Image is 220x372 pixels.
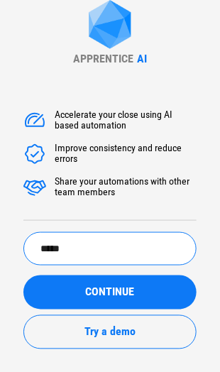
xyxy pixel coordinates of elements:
[23,109,46,132] img: Accelerate
[73,52,133,65] div: APPRENTICE
[84,327,136,338] span: Try a demo
[23,143,46,165] img: Accelerate
[23,315,197,349] button: Try a demo
[55,109,197,132] div: Accelerate your close using AI based automation
[55,143,197,165] div: Improve consistency and reduce errors
[86,287,135,298] span: CONTINUE
[137,52,147,65] div: AI
[23,176,46,199] img: Accelerate
[23,275,197,310] button: CONTINUE
[55,176,197,199] div: Share your automations with other team members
